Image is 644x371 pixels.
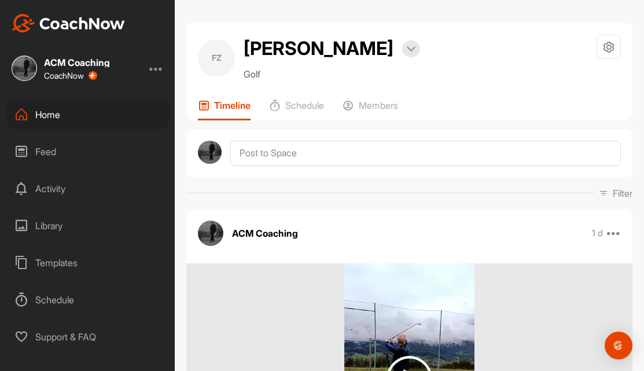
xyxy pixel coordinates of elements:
[359,100,398,111] p: Members
[244,35,393,63] h2: [PERSON_NAME]
[6,174,170,203] div: Activity
[244,67,420,81] p: Golf
[232,226,298,240] p: ACM Coaching
[285,100,324,111] p: Schedule
[6,211,170,240] div: Library
[214,100,251,111] p: Timeline
[613,186,632,200] p: Filter
[6,248,170,277] div: Templates
[605,332,632,359] div: Open Intercom Messenger
[6,322,170,351] div: Support & FAQ
[12,14,125,32] img: CoachNow
[6,100,170,129] div: Home
[592,227,603,239] p: 1 d
[6,137,170,166] div: Feed
[198,39,235,76] div: FZ
[12,56,37,81] img: square_150b808a336e922b65256fc0d4a00959.jpg
[198,221,223,246] img: avatar
[44,71,97,80] div: CoachNow
[198,141,222,164] img: avatar
[6,285,170,314] div: Schedule
[44,58,110,67] div: ACM Coaching
[407,46,415,52] img: arrow-down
